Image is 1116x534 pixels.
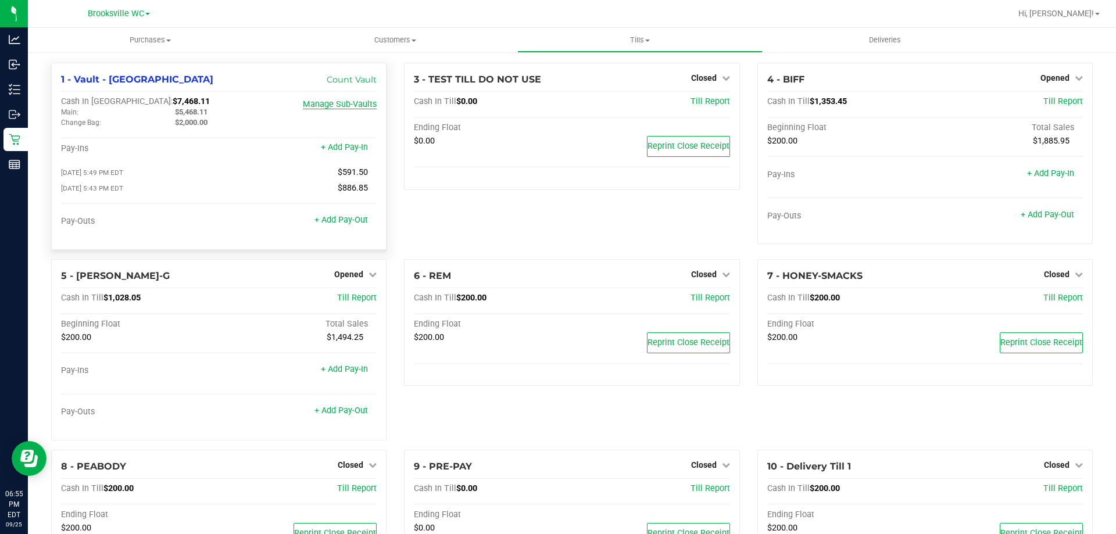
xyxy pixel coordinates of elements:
span: $200.00 [767,332,797,342]
div: Pay-Outs [61,407,219,417]
span: 4 - BIFF [767,74,804,85]
span: Opened [334,270,363,279]
span: $200.00 [414,332,444,342]
p: 06:55 PM EDT [5,489,23,520]
a: Count Vault [327,74,377,85]
button: Reprint Close Receipt [647,136,730,157]
div: Pay-Ins [61,365,219,376]
span: $1,494.25 [327,332,363,342]
a: Customers [273,28,517,52]
span: Closed [338,460,363,470]
a: Till Report [1043,293,1083,303]
span: Purchases [28,35,273,45]
span: $200.00 [103,483,134,493]
div: Ending Float [767,510,925,520]
span: Customers [273,35,517,45]
span: $591.50 [338,167,368,177]
inline-svg: Reports [9,159,20,170]
span: 8 - PEABODY [61,461,126,472]
a: Purchases [28,28,273,52]
span: Till Report [337,483,377,493]
span: Deliveries [853,35,917,45]
a: Tills [517,28,762,52]
span: Cash In Till [414,483,456,493]
span: $0.00 [456,96,477,106]
a: Till Report [691,293,730,303]
span: 5 - [PERSON_NAME]-G [61,270,170,281]
span: $200.00 [61,332,91,342]
a: + Add Pay-Out [314,215,368,225]
span: Closed [691,270,717,279]
a: Manage Sub-Vaults [303,99,377,109]
span: $0.00 [414,136,435,146]
span: Closed [691,460,717,470]
span: 10 - Delivery Till 1 [767,461,851,472]
div: Total Sales [925,123,1083,133]
span: 6 - REM [414,270,451,281]
div: Beginning Float [61,319,219,329]
span: $1,353.45 [810,96,847,106]
iframe: Resource center [12,441,46,476]
span: Cash In Till [61,293,103,303]
span: Cash In [GEOGRAPHIC_DATA]: [61,96,173,106]
span: 3 - TEST TILL DO NOT USE [414,74,541,85]
span: Reprint Close Receipt [648,338,729,347]
span: Cash In Till [414,96,456,106]
span: Reprint Close Receipt [1000,338,1082,347]
span: $0.00 [456,483,477,493]
div: Pay-Ins [61,144,219,154]
a: Till Report [691,96,730,106]
span: $200.00 [767,523,797,533]
inline-svg: Retail [9,134,20,145]
a: + Add Pay-Out [314,406,368,415]
a: Till Report [337,293,377,303]
a: + Add Pay-In [321,364,368,374]
span: Cash In Till [767,96,810,106]
div: Total Sales [219,319,377,329]
span: [DATE] 5:49 PM EDT [61,169,123,177]
span: Cash In Till [767,293,810,303]
inline-svg: Inbound [9,59,20,70]
div: Ending Float [767,319,925,329]
span: 1 - Vault - [GEOGRAPHIC_DATA] [61,74,213,85]
div: Ending Float [61,510,219,520]
a: Till Report [691,483,730,493]
span: Cash In Till [414,293,456,303]
span: Brooksville WC [88,9,144,19]
span: $200.00 [810,293,840,303]
span: Cash In Till [767,483,810,493]
span: Closed [1044,460,1069,470]
span: Opened [1040,73,1069,83]
span: Cash In Till [61,483,103,493]
span: $7,468.11 [173,96,210,106]
div: Ending Float [414,510,572,520]
div: Ending Float [414,123,572,133]
span: 7 - HONEY-SMACKS [767,270,863,281]
span: $886.85 [338,183,368,193]
span: $200.00 [767,136,797,146]
a: Deliveries [763,28,1007,52]
span: Change Bag: [61,119,101,127]
button: Reprint Close Receipt [647,332,730,353]
span: $1,885.95 [1033,136,1069,146]
span: $5,468.11 [175,107,208,116]
a: Till Report [1043,483,1083,493]
div: Pay-Outs [61,216,219,227]
div: Pay-Ins [767,170,925,180]
div: Pay-Outs [767,211,925,221]
a: Till Report [1043,96,1083,106]
span: [DATE] 5:43 PM EDT [61,184,123,192]
button: Reprint Close Receipt [1000,332,1083,353]
a: + Add Pay-In [1027,169,1074,178]
span: $1,028.05 [103,293,141,303]
div: Ending Float [414,319,572,329]
span: Reprint Close Receipt [648,141,729,151]
span: $0.00 [414,523,435,533]
span: Hi, [PERSON_NAME]! [1018,9,1094,18]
